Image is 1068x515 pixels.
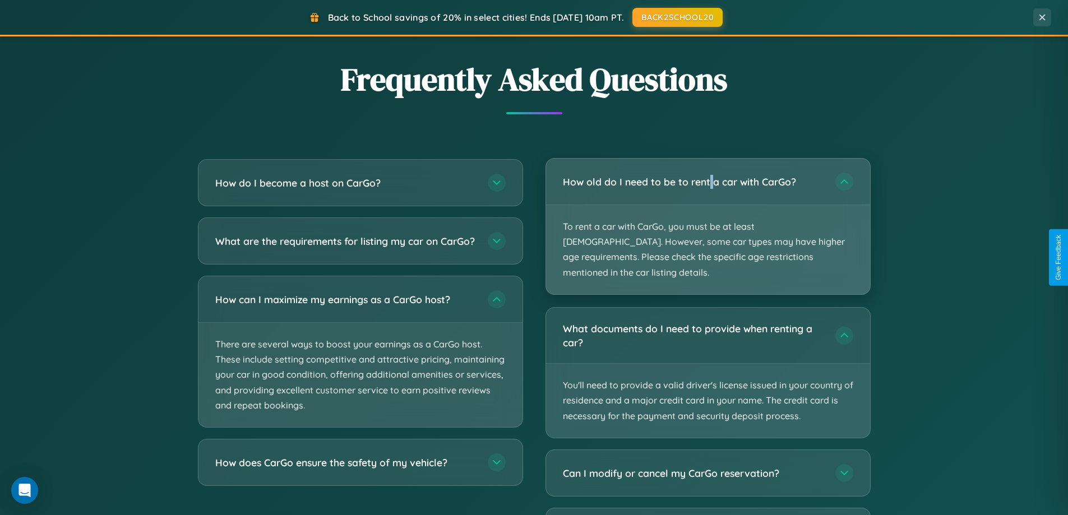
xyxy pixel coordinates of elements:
button: BACK2SCHOOL20 [632,8,723,27]
p: To rent a car with CarGo, you must be at least [DEMOGRAPHIC_DATA]. However, some car types may ha... [546,205,870,294]
h3: How does CarGo ensure the safety of my vehicle? [215,456,477,470]
div: Give Feedback [1055,235,1062,280]
h3: What are the requirements for listing my car on CarGo? [215,234,477,248]
div: Open Intercom Messenger [11,477,38,504]
p: You'll need to provide a valid driver's license issued in your country of residence and a major c... [546,364,870,438]
h3: How do I become a host on CarGo? [215,176,477,190]
span: Back to School savings of 20% in select cities! Ends [DATE] 10am PT. [328,12,624,23]
h3: Can I modify or cancel my CarGo reservation? [563,466,824,480]
h2: Frequently Asked Questions [198,58,871,101]
p: There are several ways to boost your earnings as a CarGo host. These include setting competitive ... [198,323,523,427]
h3: How old do I need to be to rent a car with CarGo? [563,175,824,189]
h3: How can I maximize my earnings as a CarGo host? [215,293,477,307]
h3: What documents do I need to provide when renting a car? [563,322,824,349]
